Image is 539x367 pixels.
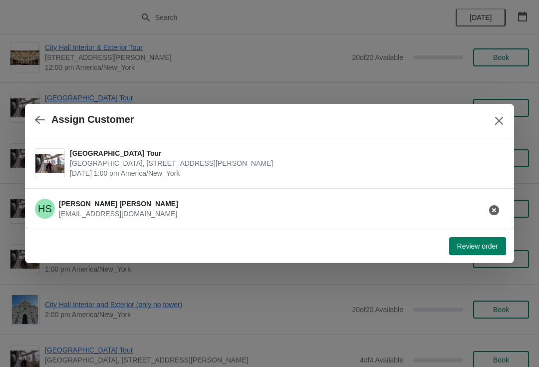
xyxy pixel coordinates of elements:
span: Henry [35,199,55,219]
span: [EMAIL_ADDRESS][DOMAIN_NAME] [59,210,177,218]
span: [GEOGRAPHIC_DATA], [STREET_ADDRESS][PERSON_NAME] [70,158,499,168]
span: Review order [457,242,498,250]
span: [PERSON_NAME] [PERSON_NAME] [59,200,178,208]
h2: Assign Customer [51,114,134,125]
button: Close [490,112,508,130]
button: Review order [449,237,506,255]
img: City Hall Tower Tour | City Hall Visitor Center, 1400 John F Kennedy Boulevard Suite 121, Philade... [35,154,64,173]
text: HS [38,203,52,214]
span: [DATE] 1:00 pm America/New_York [70,168,499,178]
span: [GEOGRAPHIC_DATA] Tour [70,148,499,158]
